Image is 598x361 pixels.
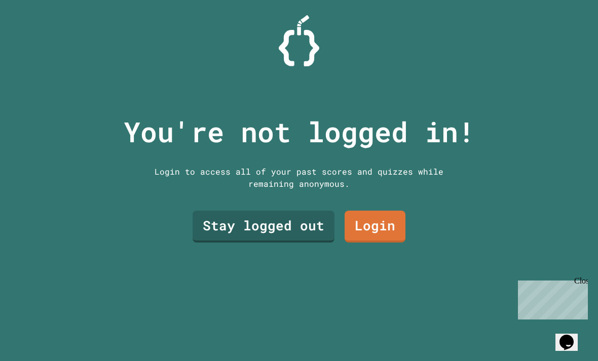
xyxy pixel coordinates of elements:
[345,211,405,243] a: Login
[514,276,588,319] iframe: chat widget
[193,211,334,243] a: Stay logged out
[124,111,475,153] p: You're not logged in!
[555,320,588,351] iframe: chat widget
[279,15,319,66] img: Logo.svg
[4,4,70,64] div: Chat with us now!Close
[147,166,451,190] div: Login to access all of your past scores and quizzes while remaining anonymous.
